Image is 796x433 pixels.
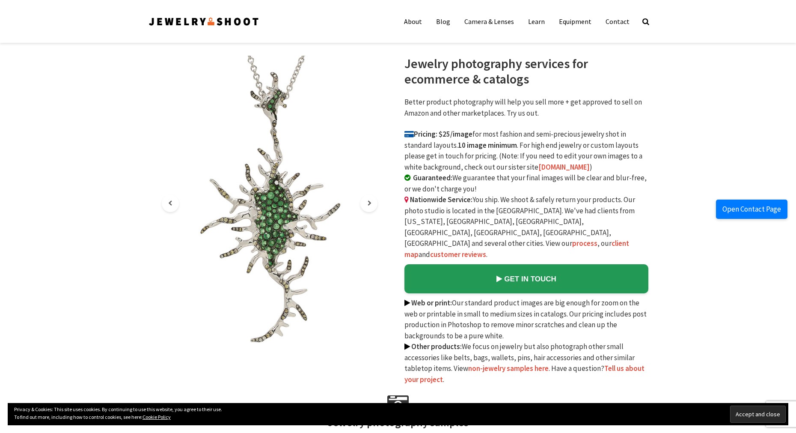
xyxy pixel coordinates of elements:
[430,250,486,259] a: customer reviews
[458,140,517,150] b: 10 image minimum
[411,342,462,351] b: Other products:
[404,364,645,384] a: Tell us about your project
[151,56,389,352] img: Jewelry Product Photography
[404,56,648,385] div: for most fashion and semi-precious jewelry shot in standard layouts. . For high end jewelry or cu...
[468,364,549,373] a: non-jewelry samples here
[522,13,551,30] a: Learn
[538,162,590,172] a: [DOMAIN_NAME]
[716,200,787,219] button: Open Contact Page
[143,414,171,420] a: Cookie Policy
[413,173,452,182] b: Guaranteed:
[8,403,788,425] div: Privacy & Cookies: This site uses cookies. By continuing to use this website, you agree to their ...
[552,13,598,30] a: Equipment
[410,195,472,204] b: Nationwide Service:
[148,15,260,28] img: Jewelry Photographer Bay Area - San Francisco | Nationwide via Mail
[398,13,428,30] a: About
[458,13,520,30] a: Camera & Lenses
[599,13,636,30] a: Contact
[404,97,648,119] p: Better product photography will help you sell more + get approved to sell on Amazon and other mar...
[411,298,452,308] b: Web or print:
[404,239,629,259] a: client map
[572,239,597,248] a: process
[404,56,648,87] h1: Jewelry photography services for ecommerce & catalogs
[730,406,786,423] input: Accept and close
[430,13,457,30] a: Blog
[404,264,648,293] a: GET IN TOUCH
[404,129,472,139] b: Pricing: $25/image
